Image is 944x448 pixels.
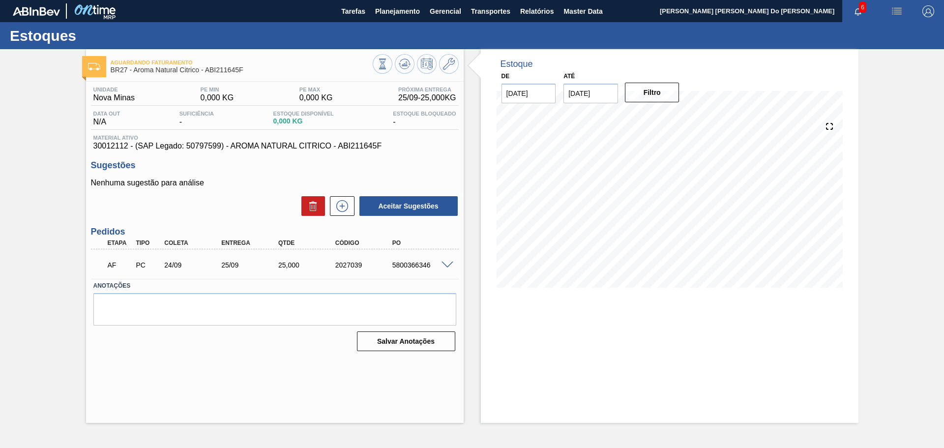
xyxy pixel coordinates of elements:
div: PO [390,239,454,246]
span: Data out [93,111,120,117]
input: dd/mm/yyyy [501,84,556,103]
div: - [177,111,216,126]
div: Excluir Sugestões [296,196,325,216]
span: Transportes [471,5,510,17]
span: PE MIN [201,87,234,92]
div: 2027039 [333,261,397,269]
div: Pedido de Compra [133,261,163,269]
img: userActions [891,5,903,17]
span: Planejamento [375,5,420,17]
span: Suficiência [179,111,214,117]
div: Etapa [105,239,135,246]
h3: Sugestões [91,160,459,171]
div: Coleta [162,239,226,246]
div: 5800366346 [390,261,454,269]
span: 0,000 KG [299,93,333,102]
img: TNhmsLtSVTkK8tSr43FrP2fwEKptu5GPRR3wAAAABJRU5ErkJggg== [13,7,60,16]
div: Estoque [501,59,533,69]
div: Tipo [133,239,163,246]
div: N/A [91,111,123,126]
button: Notificações [842,4,874,18]
span: Master Data [563,5,602,17]
button: Programar Estoque [417,54,437,74]
span: 30012112 - (SAP Legado: 50797599) - AROMA NATURAL CITRICO - ABI211645F [93,142,456,150]
label: Anotações [93,279,456,293]
span: Aguardando Faturamento [111,60,373,65]
span: Tarefas [341,5,365,17]
button: Salvar Anotações [357,331,455,351]
span: Estoque Disponível [273,111,334,117]
span: Nova Minas [93,93,135,102]
label: Até [563,73,575,80]
span: Material ativo [93,135,456,141]
span: Gerencial [430,5,461,17]
div: Qtde [276,239,340,246]
div: Nova sugestão [325,196,354,216]
span: Estoque Bloqueado [393,111,456,117]
span: 0,000 KG [273,118,334,125]
button: Atualizar Gráfico [395,54,414,74]
span: PE MAX [299,87,333,92]
button: Filtro [625,83,679,102]
span: Unidade [93,87,135,92]
img: Logout [922,5,934,17]
p: AF [108,261,132,269]
div: 24/09/2025 [162,261,226,269]
span: Próxima Entrega [398,87,456,92]
input: dd/mm/yyyy [563,84,618,103]
span: 25/09 - 25,000 KG [398,93,456,102]
span: BR27 - Aroma Natural Citrico - ABI211645F [111,66,373,74]
button: Aceitar Sugestões [359,196,458,216]
div: Aceitar Sugestões [354,195,459,217]
h1: Estoques [10,30,184,41]
label: De [501,73,510,80]
span: 6 [859,2,866,13]
span: Relatórios [520,5,554,17]
div: Aguardando Faturamento [105,254,135,276]
button: Ir ao Master Data / Geral [439,54,459,74]
div: 25,000 [276,261,340,269]
p: Nenhuma sugestão para análise [91,179,459,187]
div: Código [333,239,397,246]
div: - [390,111,458,126]
img: Ícone [88,63,100,70]
h3: Pedidos [91,227,459,237]
div: Entrega [219,239,283,246]
div: 25/09/2025 [219,261,283,269]
span: 0,000 KG [201,93,234,102]
button: Visão Geral dos Estoques [373,54,392,74]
